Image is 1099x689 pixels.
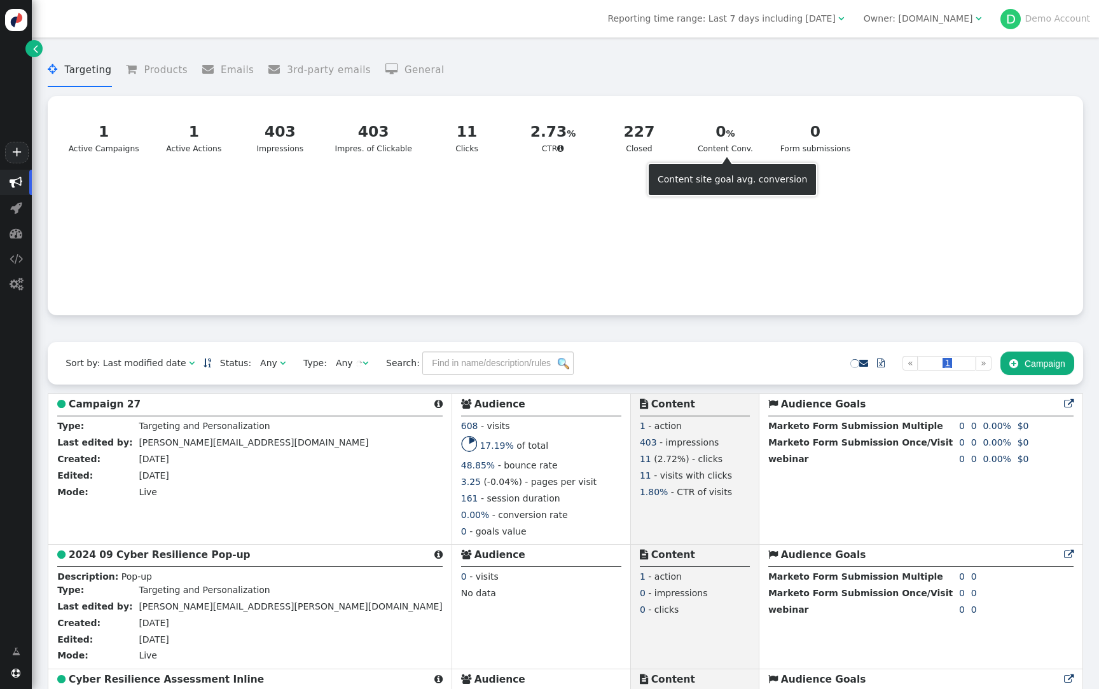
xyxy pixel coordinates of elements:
[155,113,233,163] a: 1Active Actions
[356,360,363,367] img: loading.gif
[57,399,66,409] span: 
[959,454,965,464] span: 0
[336,357,353,370] div: Any
[66,357,186,370] div: Sort by: Last modified date
[474,549,525,561] b: Audience
[461,550,471,559] span: 
[25,40,43,57] a: 
[474,399,525,410] b: Audience
[5,142,28,163] a: +
[902,356,918,371] a: «
[640,550,648,559] span: 
[436,121,499,143] div: 11
[469,526,526,536] span: - goals value
[686,113,764,163] a: 0Content Conv.
[838,14,844,23] span: 
[10,176,22,189] span: 
[859,358,868,367] span: 
[692,454,722,464] span: - clicks
[483,477,522,487] span: (-0.04%)
[60,113,147,163] a: 1Active Campaigns
[768,571,943,582] b: Marketo Form Submission Multiple
[48,64,64,75] span: 
[57,601,132,611] b: Last edited by:
[294,357,327,370] span: Type:
[654,470,732,481] span: - visits with clicks
[1018,421,1029,431] span: $0
[768,454,809,464] b: webinar
[57,550,66,559] span: 
[959,588,965,598] span: 0
[651,399,695,410] b: Content
[768,437,953,447] b: Marketo Form Submission Once/Visit
[57,421,84,431] b: Type:
[768,550,778,559] span: 
[959,421,965,431] span: 0
[163,121,226,143] div: 1
[335,121,412,143] div: 403
[780,121,850,143] div: 0
[525,477,597,487] span: - pages per visit
[983,454,1011,464] span: 0.00%
[10,278,23,290] span: 
[1064,674,1074,685] a: 
[648,571,682,582] span: - action
[781,549,866,561] b: Audience Goals
[57,674,66,684] span: 
[126,64,144,75] span: 
[671,487,732,497] span: - CTR of visits
[139,601,442,611] span: [PERSON_NAME][EMAIL_ADDRESS][PERSON_NAME][DOMAIN_NAME]
[480,440,513,451] span: 17.19%
[57,585,84,595] b: Type:
[268,64,287,75] span: 
[461,674,471,684] span: 
[1064,550,1074,559] span: 
[768,588,953,598] b: Marketo Form Submission Once/Visit
[971,604,977,615] span: 0
[868,351,894,374] a: 
[971,437,977,447] span: 0
[658,173,807,186] div: Content site goal avg. conversion
[557,144,564,153] span: 
[57,454,100,464] b: Created:
[481,421,510,431] span: - visits
[516,440,548,451] span: of total
[481,493,560,503] span: - session duration
[461,477,481,487] span: 3.25
[461,571,467,582] span: 0
[780,121,850,155] div: Form submissions
[249,121,312,155] div: Impressions
[10,201,22,214] span: 
[1009,358,1018,369] span: 
[768,674,778,684] span: 
[461,460,495,470] span: 48.85%
[202,53,254,87] li: Emails
[640,571,646,582] span: 1
[3,640,29,663] a: 
[640,674,648,684] span: 
[427,113,506,163] a: 11Clicks
[772,113,858,163] a: 0Form submissions
[121,571,152,582] span: Pop-up
[971,421,977,431] span: 0
[461,510,489,520] span: 0.00%
[640,487,668,497] span: 1.80%
[607,13,835,24] span: Reporting time range: Last 7 days including [DATE]
[694,121,757,143] div: 0
[864,12,973,25] div: Owner: [DOMAIN_NAME]
[1000,351,1074,374] button: Campaign
[422,351,574,374] input: Find in name/description/rules
[694,121,757,155] div: Content Conv.
[558,358,569,369] img: icon_search.png
[976,14,981,23] span: 
[660,437,719,447] span: - impressions
[434,550,443,559] span: 
[249,121,312,143] div: 403
[434,399,443,409] span: 
[640,454,651,464] span: 11
[363,358,368,367] span: 
[461,421,478,431] span: 608
[139,437,368,447] span: [PERSON_NAME][EMAIL_ADDRESS][DOMAIN_NAME]
[139,470,169,481] span: [DATE]
[971,571,977,582] span: 0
